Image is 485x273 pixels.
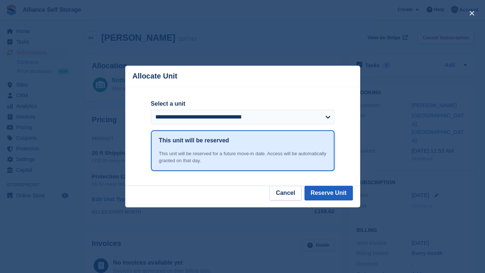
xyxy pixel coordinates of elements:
[159,150,326,164] div: This unit will be reserved for a future move-in date. Access will be automatically granted on tha...
[159,136,229,145] h1: This unit will be reserved
[269,186,301,200] button: Cancel
[304,186,353,200] button: Reserve Unit
[466,7,478,19] button: close
[151,99,334,108] label: Select a unit
[133,72,177,80] p: Allocate Unit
